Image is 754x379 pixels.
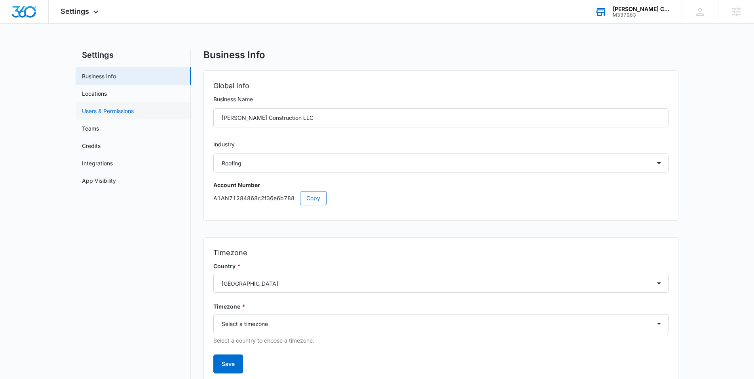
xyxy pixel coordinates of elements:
h2: Timezone [213,247,669,258]
label: Country [213,262,669,271]
a: Users & Permissions [82,107,134,115]
span: Settings [61,7,89,15]
h2: Global Info [213,80,669,91]
h1: Business Info [203,49,265,61]
a: Teams [82,124,99,133]
div: account id [613,12,670,18]
h2: Settings [76,49,191,61]
button: Copy [300,191,327,205]
label: Timezone [213,302,669,311]
a: App Visibility [82,176,116,185]
a: Credits [82,142,101,150]
strong: Account Number [213,182,260,188]
a: Locations [82,89,107,98]
label: Industry [213,140,669,149]
p: A1AN71284868c2f36e6b788 [213,191,669,205]
div: account name [613,6,670,12]
label: Business Name [213,95,669,104]
p: Select a country to choose a timezone. [213,336,669,345]
a: Integrations [82,159,113,167]
span: Copy [306,194,320,203]
button: Save [213,354,243,373]
a: Business Info [82,72,116,80]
